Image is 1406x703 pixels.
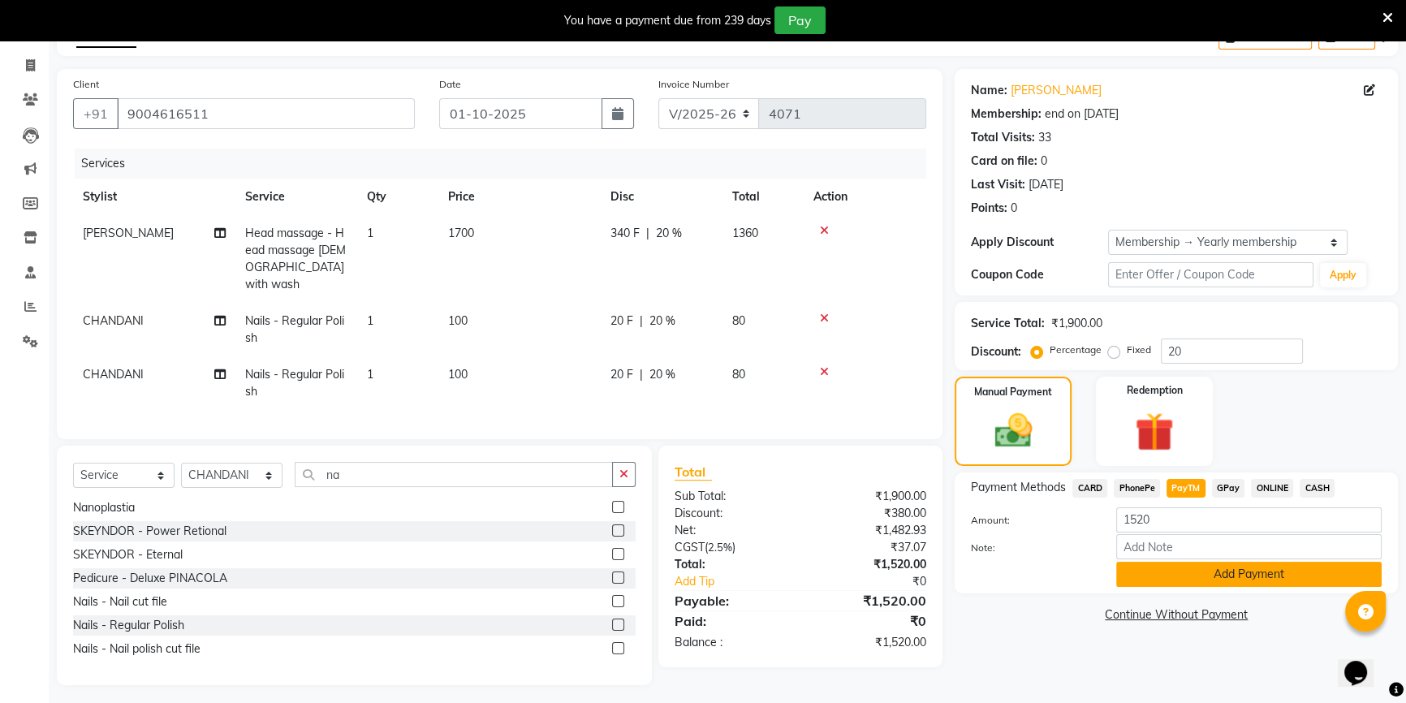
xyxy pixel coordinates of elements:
th: Service [235,179,357,215]
th: Total [722,179,804,215]
div: You have a payment due from 239 days [564,12,771,29]
th: Action [804,179,926,215]
div: [DATE] [1029,176,1063,193]
span: CHANDANI [83,313,144,328]
span: Total [675,464,712,481]
span: 80 [732,313,745,328]
div: Discount: [971,343,1021,360]
div: ₹1,900.00 [800,488,938,505]
div: SKEYNDOR - Eternal [73,546,183,563]
span: | [640,313,643,330]
span: 20 F [610,313,633,330]
span: CASH [1300,479,1335,498]
div: ₹1,520.00 [800,634,938,651]
div: Payable: [662,591,800,610]
img: _gift.svg [1123,408,1186,456]
span: 80 [732,367,745,382]
div: Nails - Nail polish cut file [73,640,201,658]
span: [PERSON_NAME] [83,226,174,240]
label: Note: [959,541,1104,555]
div: Apply Discount [971,234,1108,251]
span: CGST [675,540,705,554]
span: PayTM [1167,479,1205,498]
div: Membership: [971,106,1042,123]
label: Manual Payment [974,385,1052,399]
div: SKEYNDOR - Power Retional [73,523,226,540]
th: Disc [601,179,722,215]
label: Invoice Number [658,77,729,92]
span: 1700 [448,226,474,240]
div: 0 [1011,200,1017,217]
iframe: chat widget [1338,638,1390,687]
label: Fixed [1127,343,1151,357]
span: CHANDANI [83,367,144,382]
div: Discount: [662,505,800,522]
div: Nanoplastia [73,499,135,516]
div: Coupon Code [971,266,1108,283]
div: ₹380.00 [800,505,938,522]
span: 20 % [649,313,675,330]
span: 2.5% [708,541,732,554]
div: Paid: [662,611,800,631]
div: Last Visit: [971,176,1025,193]
div: end on [DATE] [1045,106,1119,123]
a: Continue Without Payment [958,606,1395,623]
div: Total: [662,556,800,573]
div: Card on file: [971,153,1037,170]
button: Apply [1320,263,1366,287]
label: Date [439,77,461,92]
span: | [646,225,649,242]
input: Add Note [1116,534,1382,559]
span: GPay [1212,479,1245,498]
span: CARD [1072,479,1107,498]
a: Add Tip [662,573,824,590]
label: Percentage [1050,343,1102,357]
label: Amount: [959,513,1104,528]
span: 100 [448,367,468,382]
th: Stylist [73,179,235,215]
div: ₹1,520.00 [800,556,938,573]
span: Nails - Regular Polish [245,367,344,399]
input: Search by Name/Mobile/Email/Code [117,98,415,129]
span: Head massage - Head massage [DEMOGRAPHIC_DATA] with wash [245,226,346,291]
span: PhonePe [1114,479,1160,498]
div: ₹37.07 [800,539,938,556]
div: ₹1,520.00 [800,591,938,610]
label: Redemption [1127,383,1183,398]
th: Qty [357,179,438,215]
span: 1360 [732,226,758,240]
label: Client [73,77,99,92]
button: Add Payment [1116,562,1382,587]
span: 20 % [656,225,682,242]
span: 100 [448,313,468,328]
span: 20 F [610,366,633,383]
span: 1 [367,226,373,240]
div: Total Visits: [971,129,1035,146]
div: Balance : [662,634,800,651]
button: Pay [774,6,826,34]
span: Payment Methods [971,479,1066,496]
img: _cash.svg [983,409,1044,452]
div: Nails - Regular Polish [73,617,184,634]
span: 340 F [610,225,640,242]
div: ( ) [662,539,800,556]
div: ₹0 [823,573,938,590]
span: 1 [367,313,373,328]
span: ONLINE [1251,479,1293,498]
a: [PERSON_NAME] [1011,82,1102,99]
div: Net: [662,522,800,539]
div: 0 [1041,153,1047,170]
th: Price [438,179,601,215]
div: Name: [971,82,1007,99]
div: Service Total: [971,315,1045,332]
div: Pedicure - Deluxe PINACOLA [73,570,227,587]
div: Points: [971,200,1007,217]
span: 20 % [649,366,675,383]
div: 33 [1038,129,1051,146]
span: | [640,366,643,383]
div: Services [75,149,938,179]
div: ₹1,900.00 [1051,315,1102,332]
input: Enter Offer / Coupon Code [1108,262,1313,287]
div: Sub Total: [662,488,800,505]
span: 1 [367,367,373,382]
